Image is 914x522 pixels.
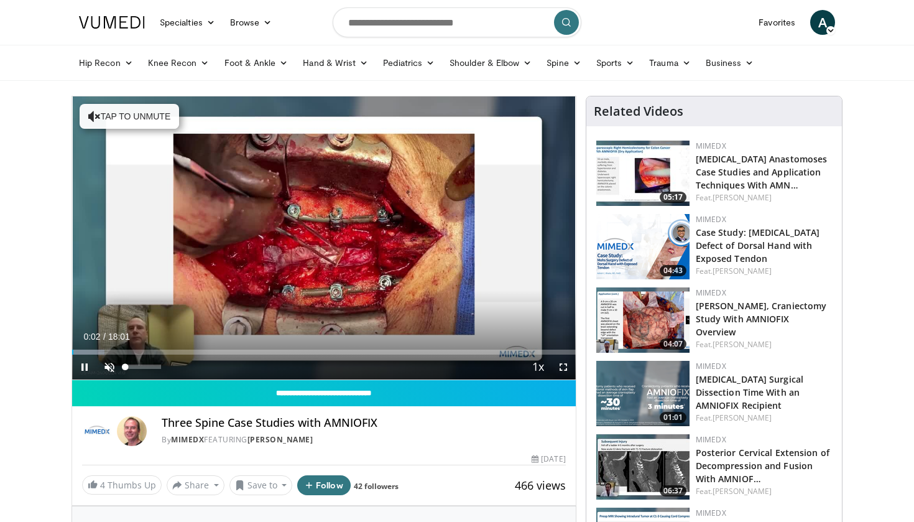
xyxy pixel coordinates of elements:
[596,287,690,353] img: b3bc365c-1956-4fdf-a278-b344dfed1373.png.150x105_q85_crop-smart_upscale.png
[515,478,566,493] span: 466 views
[596,287,690,353] a: 04:07
[696,508,726,518] a: MIMEDX
[217,50,296,75] a: Foot & Ankle
[696,361,726,371] a: MIMEDX
[696,300,827,338] a: [PERSON_NAME], Craniectomy Study With AMNIOFIX Overview
[125,365,160,369] div: Volume Level
[596,434,690,500] img: 870ffff8-2fe6-4319-b880-d4926705d09e.150x105_q85_crop-smart_upscale.jpg
[642,50,698,75] a: Trauma
[532,454,565,465] div: [DATE]
[713,339,772,350] a: [PERSON_NAME]
[696,192,832,203] div: Feat.
[539,50,588,75] a: Spine
[696,486,832,497] div: Feat.
[696,214,726,225] a: MIMEDX
[596,361,690,426] a: 01:01
[103,332,106,342] span: /
[696,287,726,298] a: MIMEDX
[596,361,690,426] img: 088ec5d4-8464-444d-8e35-90e03b182837.png.150x105_q85_crop-smart_upscale.png
[660,265,686,276] span: 04:43
[696,153,828,191] a: [MEDICAL_DATA] Anastomoses Case Studies and Application Techniques With AMN…
[295,50,376,75] a: Hand & Wrist
[713,486,772,496] a: [PERSON_NAME]
[713,192,772,203] a: [PERSON_NAME]
[696,226,820,264] a: Case Study: [MEDICAL_DATA] Defect of Dorsal Hand with Exposed Tendon
[83,332,100,342] span: 0:02
[596,214,690,279] img: 5b2f2c60-1a90-4d85-9dcb-5e8537f759b1.png.150x105_q85_crop-smart_upscale.png
[79,16,145,29] img: VuMedi Logo
[72,350,576,355] div: Progress Bar
[696,447,829,485] a: Posterior Cervical Extension of Decompression and Fusion With AMNIOF…
[72,50,141,75] a: Hip Recon
[82,416,112,446] img: MIMEDX
[82,475,162,495] a: 4 Thumbs Up
[698,50,762,75] a: Business
[594,104,683,119] h4: Related Videos
[696,339,832,350] div: Feat.
[810,10,835,35] a: A
[354,481,399,492] a: 42 followers
[297,475,351,495] button: Follow
[596,214,690,279] a: 04:43
[72,355,97,380] button: Pause
[696,266,832,277] div: Feat.
[72,96,576,380] video-js: Video Player
[152,10,223,35] a: Specialties
[247,434,313,445] a: [PERSON_NAME]
[442,50,539,75] a: Shoulder & Elbow
[141,50,217,75] a: Knee Recon
[696,373,803,411] a: [MEDICAL_DATA] Surgical Dissection Time With an AMNIOFIX Recipient
[589,50,642,75] a: Sports
[596,141,690,206] img: bded3279-518f-4537-ae8e-1e6d473626ab.150x105_q85_crop-smart_upscale.jpg
[660,485,686,496] span: 06:37
[376,50,442,75] a: Pediatrics
[660,192,686,203] span: 05:17
[117,416,147,446] img: Avatar
[696,412,832,424] div: Feat.
[596,434,690,500] a: 06:37
[100,479,105,491] span: 4
[713,412,772,423] a: [PERSON_NAME]
[162,434,566,445] div: By FEATURING
[660,338,686,350] span: 04:07
[660,412,686,423] span: 01:01
[713,266,772,276] a: [PERSON_NAME]
[229,475,293,495] button: Save to
[167,475,224,495] button: Share
[223,10,280,35] a: Browse
[751,10,803,35] a: Favorites
[526,355,551,380] button: Playback Rate
[108,332,130,342] span: 18:01
[696,141,726,151] a: MIMEDX
[162,416,566,430] h4: Three Spine Case Studies with AMNIOFIX
[696,434,726,445] a: MIMEDX
[171,434,204,445] a: MIMEDX
[97,355,122,380] button: Unmute
[333,7,581,37] input: Search topics, interventions
[80,104,179,129] button: Tap to unmute
[596,141,690,206] a: 05:17
[551,355,576,380] button: Fullscreen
